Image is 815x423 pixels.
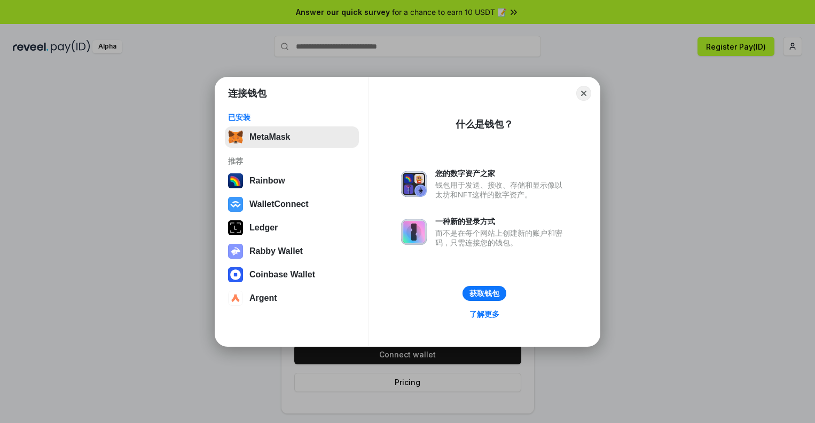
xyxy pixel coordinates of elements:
img: svg+xml,%3Csvg%20xmlns%3D%22http%3A%2F%2Fwww.w3.org%2F2000%2Fsvg%22%20fill%3D%22none%22%20viewBox... [401,219,427,245]
button: Rainbow [225,170,359,191]
img: svg+xml,%3Csvg%20width%3D%22120%22%20height%3D%22120%22%20viewBox%3D%220%200%20120%20120%22%20fil... [228,173,243,188]
button: Ledger [225,217,359,238]
h1: 连接钱包 [228,87,267,100]
button: Close [576,86,591,101]
div: Rainbow [249,176,285,186]
div: 什么是钱包？ [456,118,513,131]
img: svg+xml,%3Csvg%20width%3D%2228%22%20height%3D%2228%22%20viewBox%3D%220%200%2028%2028%22%20fill%3D... [228,267,243,282]
button: Argent [225,288,359,309]
button: Rabby Wallet [225,241,359,262]
a: 了解更多 [463,307,506,321]
img: svg+xml,%3Csvg%20width%3D%2228%22%20height%3D%2228%22%20viewBox%3D%220%200%2028%2028%22%20fill%3D... [228,291,243,306]
div: 钱包用于发送、接收、存储和显示像以太坊和NFT这样的数字资产。 [435,180,568,199]
img: svg+xml,%3Csvg%20fill%3D%22none%22%20height%3D%2233%22%20viewBox%3D%220%200%2035%2033%22%20width%... [228,130,243,145]
button: MetaMask [225,126,359,148]
div: 一种新的登录方式 [435,217,568,226]
div: WalletConnect [249,199,309,209]
button: 获取钱包 [463,286,506,301]
div: Rabby Wallet [249,246,303,256]
div: Argent [249,293,277,303]
button: WalletConnect [225,194,359,215]
img: svg+xml,%3Csvg%20width%3D%2228%22%20height%3D%2228%22%20viewBox%3D%220%200%2028%2028%22%20fill%3D... [228,197,243,212]
img: svg+xml,%3Csvg%20xmlns%3D%22http%3A%2F%2Fwww.w3.org%2F2000%2Fsvg%22%20width%3D%2228%22%20height%3... [228,220,243,235]
div: Coinbase Wallet [249,270,315,280]
img: svg+xml,%3Csvg%20xmlns%3D%22http%3A%2F%2Fwww.w3.org%2F2000%2Fsvg%22%20fill%3D%22none%22%20viewBox... [401,171,427,197]
div: Ledger [249,223,278,233]
div: 了解更多 [469,309,499,319]
div: MetaMask [249,132,290,142]
div: 您的数字资产之家 [435,169,568,178]
div: 而不是在每个网站上创建新的账户和密码，只需连接您的钱包。 [435,228,568,248]
img: svg+xml,%3Csvg%20xmlns%3D%22http%3A%2F%2Fwww.w3.org%2F2000%2Fsvg%22%20fill%3D%22none%22%20viewBox... [228,244,243,259]
div: 已安装 [228,113,356,122]
button: Coinbase Wallet [225,264,359,285]
div: 推荐 [228,156,356,166]
div: 获取钱包 [469,289,499,298]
